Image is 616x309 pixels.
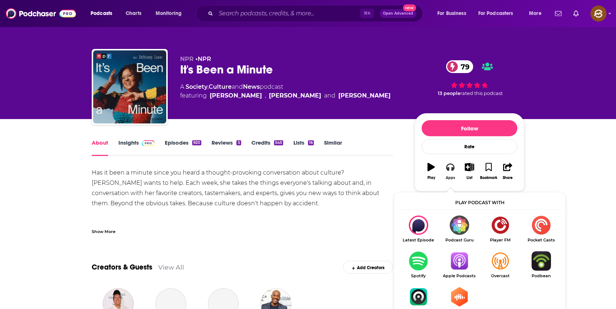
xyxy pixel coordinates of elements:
a: Charts [121,8,146,19]
a: Similar [324,139,342,156]
a: Episodes920 [165,139,201,156]
div: List [467,176,472,180]
div: A podcast [180,83,391,100]
button: open menu [524,8,551,19]
button: open menu [432,8,475,19]
div: Play [427,176,435,180]
a: PodbeanPodbean [521,251,562,278]
span: , [208,83,209,90]
span: , [265,91,266,100]
button: open menu [85,8,122,19]
span: Spotify [398,274,439,278]
a: 79 [446,60,473,73]
a: Podcast GuruPodcast Guru [439,215,480,243]
span: rated this podcast [460,91,503,96]
div: 545 [274,140,283,145]
span: Podbean [521,274,562,278]
span: NPR [180,56,194,62]
span: and [324,91,335,100]
span: Pocket Casts [521,238,562,243]
span: 13 people [438,91,460,96]
a: OvercastOvercast [480,251,521,278]
div: Has it been a minute since you heard a thought-provoking conversation about culture? [PERSON_NAME... [92,168,393,239]
span: Player FM [480,238,521,243]
a: Lists16 [293,139,314,156]
span: For Podcasters [478,8,513,19]
a: Pocket CastsPocket Casts [521,215,562,243]
div: Rate [422,139,517,154]
div: Apps [446,176,455,180]
a: Culture [209,83,232,90]
a: News [243,83,260,90]
button: open menu [474,8,524,19]
a: Sam Sanders [269,91,321,100]
a: Reviews5 [212,139,241,156]
button: Share [498,158,517,184]
span: New [403,4,416,11]
button: Bookmark [479,158,498,184]
div: 16 [308,140,314,145]
a: Credits545 [251,139,283,156]
span: and [232,83,243,90]
button: Follow [422,120,517,136]
div: Search podcasts, credits, & more... [203,5,430,22]
a: About [92,139,108,156]
a: Show notifications dropdown [570,7,582,20]
span: Podcasts [91,8,112,19]
span: Monitoring [156,8,182,19]
a: InsightsPodchaser Pro [118,139,155,156]
span: • [195,56,211,62]
span: More [529,8,541,19]
a: [PERSON_NAME] [338,91,391,100]
span: 79 [453,60,473,73]
span: For Business [437,8,466,19]
div: 5 [236,140,241,145]
div: Add Creators [343,261,393,274]
button: Play [422,158,441,184]
a: SpotifySpotify [398,251,439,278]
img: It's Been a Minute [93,50,166,123]
span: Podcast Guru [439,238,480,243]
a: Brittany Luse [210,91,262,100]
span: Open Advanced [383,12,413,15]
span: Logged in as hey85204 [590,5,607,22]
button: open menu [151,8,191,19]
button: Open AdvancedNew [380,9,417,18]
span: ⌘ K [360,9,374,18]
a: NPR [198,56,211,62]
a: Apple PodcastsApple Podcasts [439,251,480,278]
span: Overcast [480,274,521,278]
div: 79 13 peoplerated this podcast [415,56,524,101]
div: Bookmark [480,176,497,180]
span: Apple Podcasts [439,274,480,278]
div: Play podcast with [398,196,562,210]
input: Search podcasts, credits, & more... [216,8,360,19]
img: Podchaser Pro [142,140,155,146]
a: Player FMPlayer FM [480,215,521,243]
img: Podchaser - Follow, Share and Rate Podcasts [6,7,76,20]
span: Latest Episode [398,238,439,243]
span: Charts [126,8,141,19]
button: Apps [441,158,460,184]
span: featuring [180,91,391,100]
div: It's Been a Minute on Latest Episode [398,215,439,243]
button: List [460,158,479,184]
a: Show notifications dropdown [552,7,564,20]
a: Creators & Guests [92,263,152,272]
img: User Profile [590,5,607,22]
div: 920 [192,140,201,145]
div: Share [503,176,513,180]
a: Society [186,83,208,90]
a: View All [158,263,184,271]
button: Show profile menu [590,5,607,22]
